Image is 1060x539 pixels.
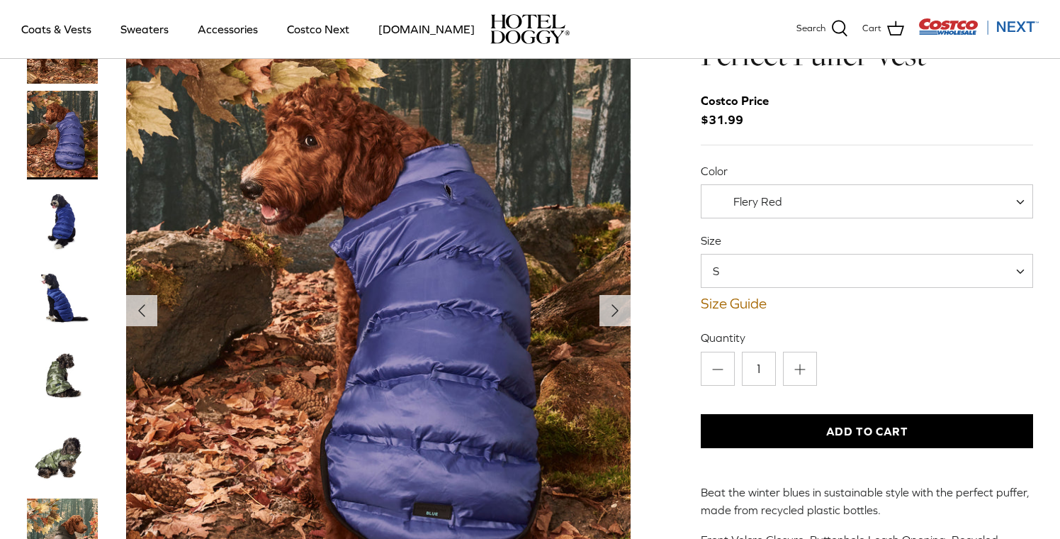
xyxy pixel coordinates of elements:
[733,195,782,208] span: Flery Red
[27,421,98,491] a: Thumbnail Link
[701,295,1033,312] a: Size Guide
[366,5,487,53] a: [DOMAIN_NAME]
[27,187,98,257] a: Thumbnail Link
[701,254,1033,288] span: S
[862,21,881,36] span: Cart
[9,5,104,53] a: Coats & Vests
[701,330,1033,345] label: Quantity
[918,27,1039,38] a: Visit Costco Next
[701,233,1033,248] label: Size
[742,352,776,386] input: Quantity
[599,295,631,326] button: Next
[274,5,362,53] a: Costco Next
[701,91,783,130] span: $31.99
[126,295,157,326] button: Previous
[796,21,825,36] span: Search
[701,484,1033,520] p: Beat the winter blues in sustainable style with the perfect puffer, made from recycled plastic bo...
[27,91,98,179] a: Thumbnail Link
[490,14,570,44] a: hoteldoggy.com hoteldoggycom
[701,263,748,279] span: S
[862,20,904,38] a: Cart
[108,5,181,53] a: Sweaters
[701,414,1033,448] button: Add to Cart
[27,265,98,335] a: Thumbnail Link
[796,20,848,38] a: Search
[27,343,98,413] a: Thumbnail Link
[918,18,1039,35] img: Costco Next
[701,194,811,209] span: Flery Red
[701,91,769,111] div: Costco Price
[701,184,1033,218] span: Flery Red
[490,14,570,44] img: hoteldoggycom
[185,5,271,53] a: Accessories
[701,163,1033,179] label: Color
